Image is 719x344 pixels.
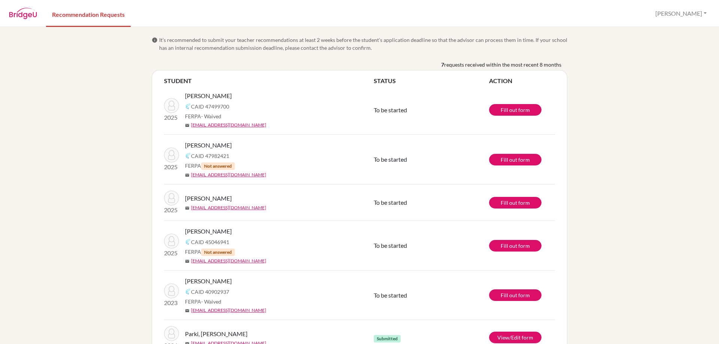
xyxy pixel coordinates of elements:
[374,106,407,113] span: To be started
[489,104,541,116] a: Fill out form
[191,258,266,264] a: [EMAIL_ADDRESS][DOMAIN_NAME]
[185,277,232,286] span: [PERSON_NAME]
[185,259,189,264] span: mail
[191,103,229,110] span: CAID 47499700
[185,153,191,159] img: Common App logo
[185,289,191,295] img: Common App logo
[185,227,232,236] span: [PERSON_NAME]
[191,238,229,246] span: CAID 45046941
[201,162,235,170] span: Not answered
[185,162,235,170] span: FERPA
[152,37,158,43] span: info
[374,76,489,85] th: STATUS
[185,248,235,256] span: FERPA
[164,234,179,249] img: Acharya, Samir
[374,292,407,299] span: To be started
[164,249,179,258] p: 2025
[185,173,189,177] span: mail
[191,204,266,211] a: [EMAIL_ADDRESS][DOMAIN_NAME]
[164,191,179,206] img: Bhusal, Swastik
[374,242,407,249] span: To be started
[185,103,191,109] img: Common App logo
[489,154,541,165] a: Fill out form
[489,289,541,301] a: Fill out form
[489,197,541,208] a: Fill out form
[374,156,407,163] span: To be started
[185,329,248,338] span: Parki, [PERSON_NAME]
[164,206,179,214] p: 2025
[164,162,179,171] p: 2025
[191,152,229,160] span: CAID 47982421
[652,6,710,21] button: [PERSON_NAME]
[164,113,179,122] p: 2025
[201,113,221,119] span: - Waived
[159,36,567,52] span: It’s recommended to submit your teacher recommendations at least 2 weeks before the student’s app...
[164,147,179,162] img: Raut, Teju
[185,206,189,210] span: mail
[191,307,266,314] a: [EMAIL_ADDRESS][DOMAIN_NAME]
[185,298,221,305] span: FERPA
[374,199,407,206] span: To be started
[164,326,179,341] img: Parki, Sangita
[164,283,179,298] img: Rawal, Devaki
[185,239,191,245] img: Common App logo
[489,332,541,343] a: View/Edit form
[185,194,232,203] span: [PERSON_NAME]
[489,240,541,252] a: Fill out form
[201,298,221,305] span: - Waived
[185,123,189,128] span: mail
[185,141,232,150] span: [PERSON_NAME]
[444,61,561,69] span: requests received within the most recent 8 months
[374,335,401,343] span: Submitted
[185,112,221,120] span: FERPA
[191,171,266,178] a: [EMAIL_ADDRESS][DOMAIN_NAME]
[185,308,189,313] span: mail
[164,98,179,113] img: Thakur, Suman
[46,1,131,27] a: Recommendation Requests
[164,76,374,85] th: STUDENT
[164,298,179,307] p: 2023
[9,8,37,19] img: BridgeU logo
[441,61,444,69] b: 7
[191,288,229,296] span: CAID 40902937
[191,122,266,128] a: [EMAIL_ADDRESS][DOMAIN_NAME]
[185,91,232,100] span: [PERSON_NAME]
[489,76,555,85] th: ACTION
[201,249,235,256] span: Not answered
